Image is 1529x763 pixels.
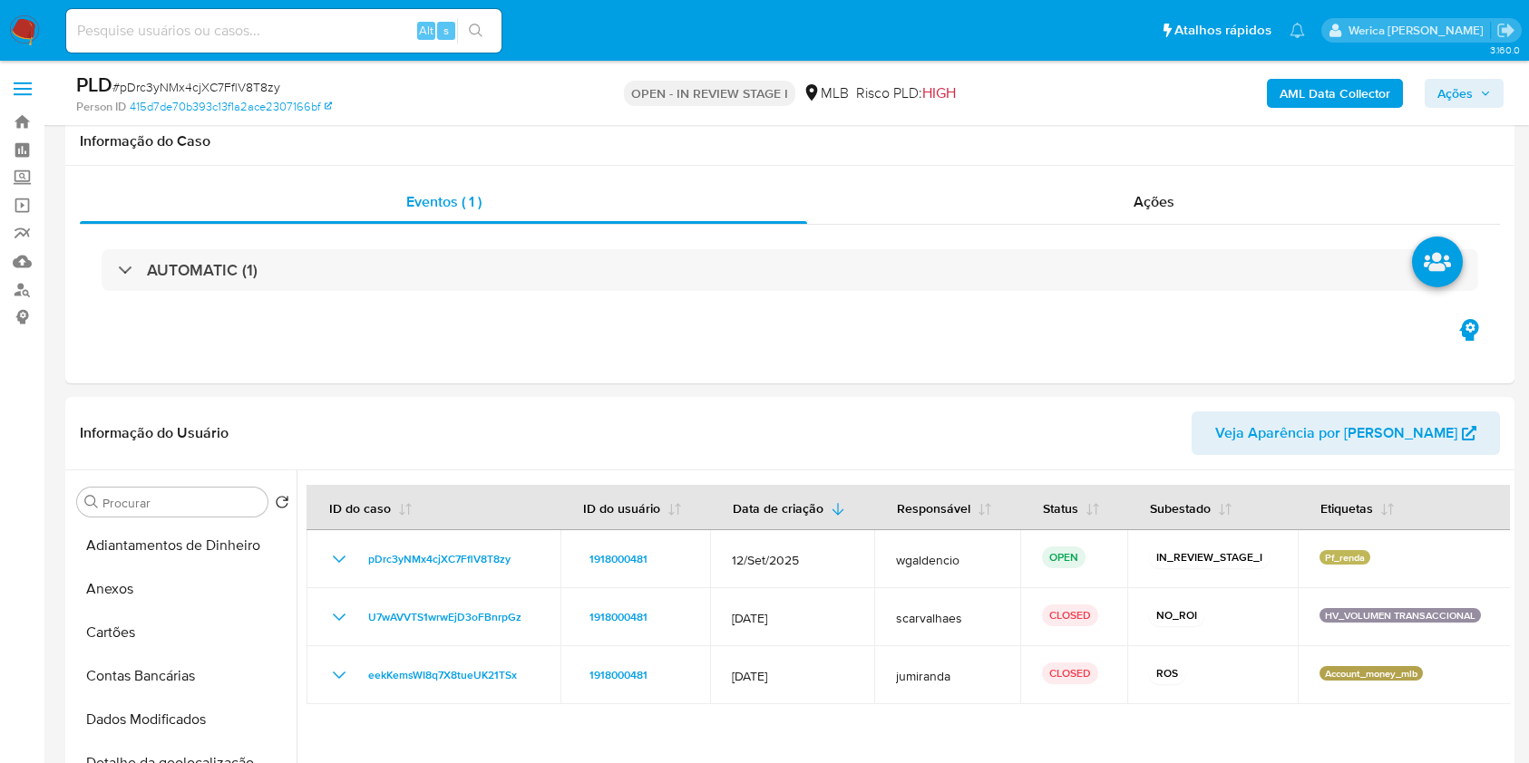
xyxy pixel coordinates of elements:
[70,567,297,611] button: Anexos
[856,83,956,103] span: Risco PLD:
[76,99,126,115] b: Person ID
[275,495,289,515] button: Retornar ao pedido padrão
[1174,21,1271,40] span: Atalhos rápidos
[70,654,297,698] button: Contas Bancárias
[803,83,849,103] div: MLB
[922,82,956,103] span: HIGH
[84,495,99,509] button: Procurar
[1437,79,1473,108] span: Ações
[1267,79,1403,108] button: AML Data Collector
[130,99,332,115] a: 415d7de70b393c13f1a2ace2307166bf
[419,22,433,39] span: Alt
[1290,23,1305,38] a: Notificações
[112,78,280,96] span: # pDrc3yNMx4cjXC7FflV8T8zy
[443,22,449,39] span: s
[147,260,258,280] h3: AUTOMATIC (1)
[624,81,795,106] p: OPEN - IN REVIEW STAGE I
[70,698,297,741] button: Dados Modificados
[70,611,297,654] button: Cartões
[1280,79,1390,108] b: AML Data Collector
[102,249,1478,291] div: AUTOMATIC (1)
[1134,191,1174,212] span: Ações
[66,19,502,43] input: Pesquise usuários ou casos...
[80,424,229,442] h1: Informação do Usuário
[1192,411,1500,455] button: Veja Aparência por [PERSON_NAME]
[406,191,482,212] span: Eventos ( 1 )
[76,70,112,99] b: PLD
[1496,21,1515,40] a: Sair
[1425,79,1504,108] button: Ações
[1349,22,1490,39] p: werica.jgaldencio@mercadolivre.com
[102,495,260,511] input: Procurar
[80,132,1500,150] h1: Informação do Caso
[457,18,494,43] button: search-icon
[70,524,297,567] button: Adiantamentos de Dinheiro
[1215,411,1457,455] span: Veja Aparência por [PERSON_NAME]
